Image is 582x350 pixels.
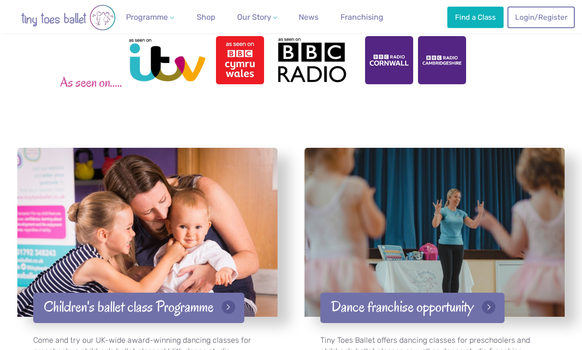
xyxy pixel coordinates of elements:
[237,13,271,22] span: Our Story
[197,13,215,22] span: Shop
[233,8,281,27] a: Our Story
[507,7,575,28] a: Login/Register
[11,5,126,31] img: tiny toes ballet
[193,8,219,27] a: Shop
[447,7,503,28] a: Find a Class
[60,34,522,92] h3: As seen on.....
[295,8,322,27] a: News
[122,8,178,27] a: Programme
[320,293,505,323] a: Dance franchise opportunity
[337,8,387,27] a: Franchising
[33,293,244,323] a: Children's ballet class Programme
[341,13,383,22] span: Franchising
[299,13,318,22] span: News
[126,13,168,22] span: Programme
